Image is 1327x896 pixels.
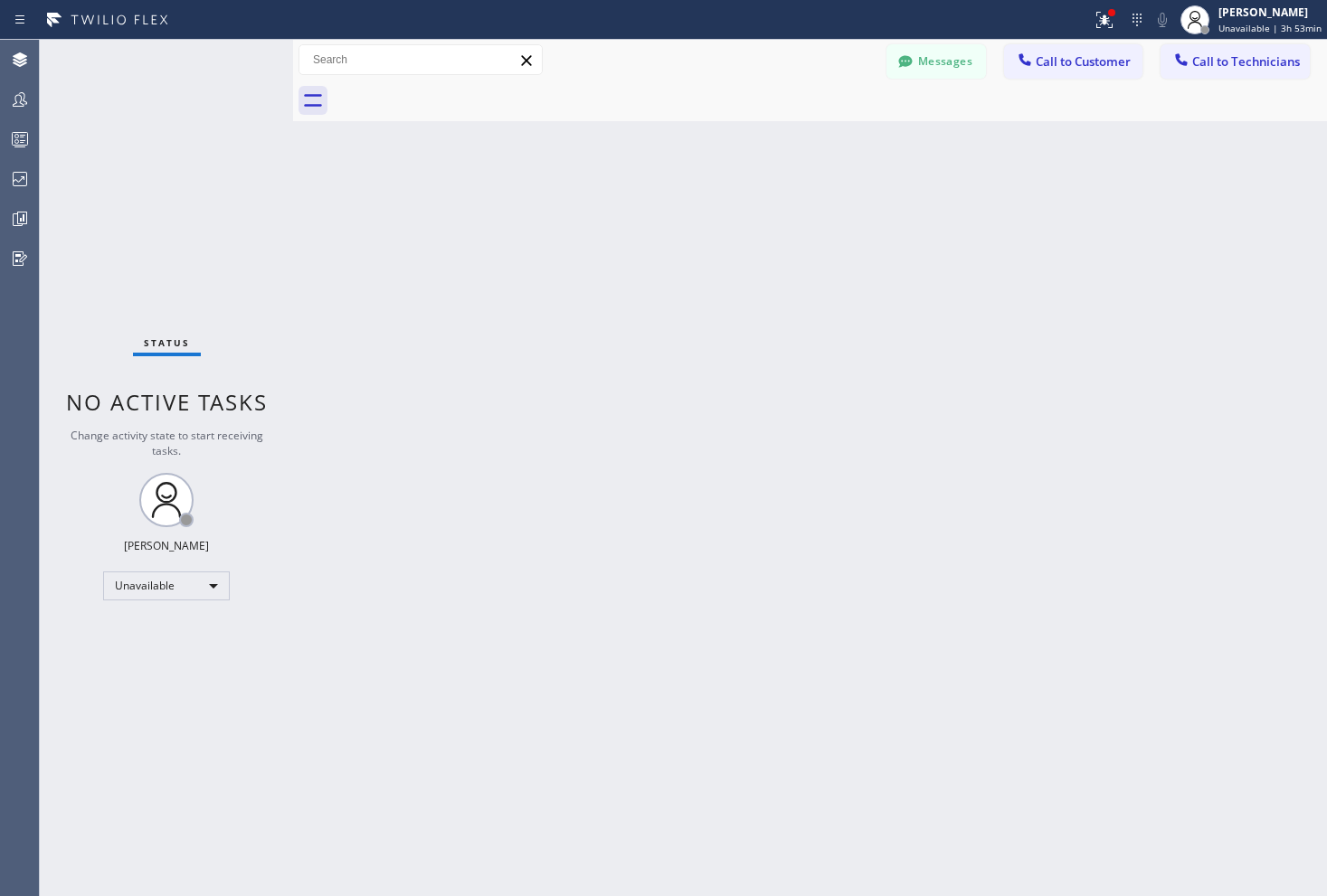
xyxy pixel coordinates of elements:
button: Call to Technicians [1161,44,1310,79]
div: [PERSON_NAME] [1218,5,1322,20]
span: No active tasks [66,387,268,417]
button: Call to Customer [1004,44,1142,79]
input: Search [299,45,542,74]
span: Call to Technicians [1192,53,1300,70]
span: Change activity state to start receiving tasks. [71,428,263,458]
div: [PERSON_NAME] [124,538,209,553]
span: Status [144,336,190,349]
button: Messages [886,44,986,79]
button: Mute [1150,7,1175,33]
div: Unavailable [103,571,230,600]
span: Unavailable | 3h 53min [1218,22,1322,34]
span: Call to Customer [1036,53,1131,70]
